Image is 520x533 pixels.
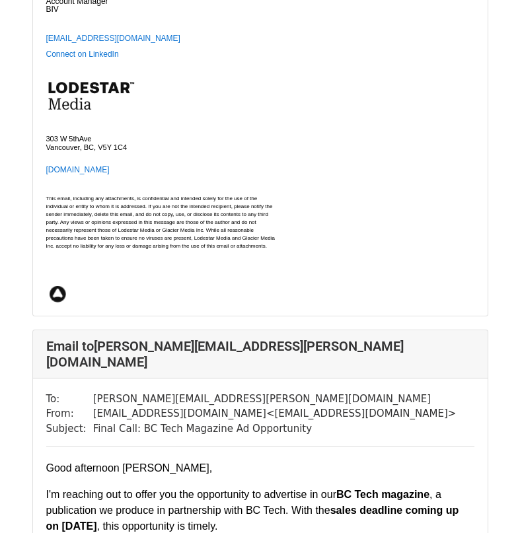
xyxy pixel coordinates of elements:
td: 3﻿03 W 5﻿th , B﻿C, V﻿5Y 1C﻿4 [46,135,279,166]
td: This email, including any attachments, is confidential and intended solely for the use of the ind... [46,195,279,250]
td: BIV [46,5,279,26]
span: Av﻿e [79,135,92,143]
a: [DOMAIN_NAME] [46,165,110,174]
div: Good afternoon [PERSON_NAME], [46,460,474,476]
td: Final Call: BC Tech Magazine Ad Opportunity [93,421,457,437]
td: From: [46,406,93,421]
a: [EMAIL_ADDRESS][DOMAIN_NAME] [46,34,180,43]
td: To: [46,392,93,407]
td: [EMAIL_ADDRESS][DOMAIN_NAME] < [EMAIL_ADDRESS][DOMAIN_NAME] > [93,406,457,421]
b: BC Tech magazine [336,489,429,500]
iframe: Chat Widget [454,470,520,533]
img: BIV [46,79,136,111]
img: Lodestar™ [50,286,66,302]
td: Subject: [46,421,93,437]
a: Connect on LinkedIn [46,50,119,59]
td: [PERSON_NAME][EMAIL_ADDRESS][PERSON_NAME][DOMAIN_NAME] [93,392,457,407]
h4: Email to [PERSON_NAME][EMAIL_ADDRESS][PERSON_NAME][DOMAIN_NAME] [46,338,474,370]
span: Vanc﻿ouver [46,143,80,151]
